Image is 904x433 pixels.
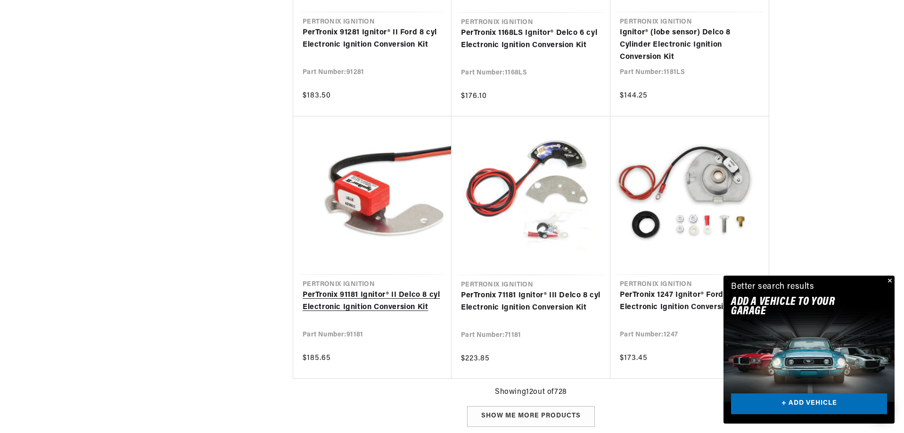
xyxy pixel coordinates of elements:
[461,27,601,51] a: PerTronix 1168LS Ignitor® Delco 6 cyl Electronic Ignition Conversion Kit
[620,27,759,63] a: Ignitor® (lobe sensor) Delco 8 Cylinder Electronic Ignition Conversion Kit
[495,386,567,399] span: Showing 12 out of 728
[731,297,863,317] h2: Add A VEHICLE to your garage
[303,27,442,51] a: PerTronix 91281 Ignitor® II Ford 8 cyl Electronic Ignition Conversion Kit
[303,289,442,313] a: PerTronix 91181 Ignitor® II Delco 8 cyl Electronic Ignition Conversion Kit
[467,406,595,427] div: Show me more products
[731,280,814,294] div: Better search results
[883,276,895,287] button: Close
[620,289,759,313] a: PerTronix 1247 Ignitor® Ford 4 cyl Electronic Ignition Conversion Kit
[461,290,601,314] a: PerTronix 71181 Ignitor® III Delco 8 cyl Electronic Ignition Conversion Kit
[731,393,887,415] a: + ADD VEHICLE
